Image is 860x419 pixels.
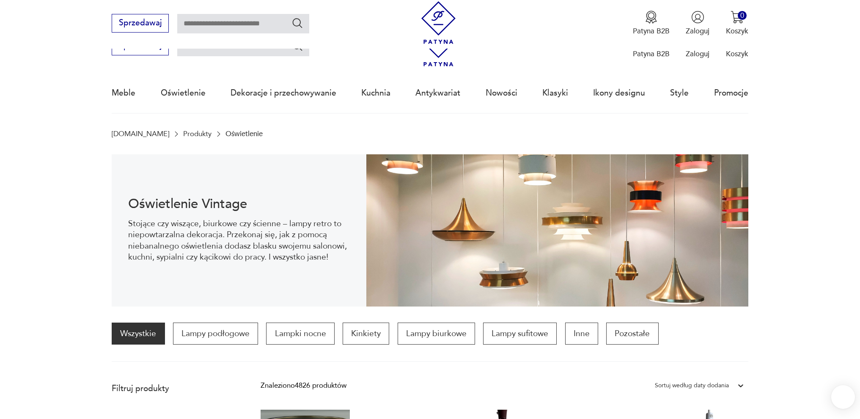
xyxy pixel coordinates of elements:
a: Ikona medaluPatyna B2B [633,11,670,36]
a: Klasyki [542,74,568,112]
a: Lampki nocne [266,323,334,345]
a: Lampy podłogowe [173,323,258,345]
a: Wszystkie [112,323,165,345]
h1: Oświetlenie Vintage [128,198,350,210]
a: Pozostałe [606,323,658,345]
button: Patyna B2B [633,11,670,36]
p: Zaloguj [686,49,709,59]
a: Promocje [714,74,748,112]
a: Lampy biurkowe [398,323,475,345]
p: Zaloguj [686,26,709,36]
button: 0Koszyk [726,11,748,36]
p: Koszyk [726,26,748,36]
img: Ikona medalu [645,11,658,24]
a: Sprzedawaj [112,20,169,27]
button: Szukaj [291,17,304,29]
img: Patyna - sklep z meblami i dekoracjami vintage [417,1,460,44]
button: Sprzedawaj [112,14,169,33]
p: Patyna B2B [633,26,670,36]
button: Zaloguj [686,11,709,36]
img: Ikonka użytkownika [691,11,704,24]
p: Stojące czy wiszące, biurkowe czy ścienne – lampy retro to niepowtarzalna dekoracja. Przekonaj si... [128,218,350,263]
img: Oświetlenie [366,154,748,307]
p: Filtruj produkty [112,383,236,394]
a: Meble [112,74,135,112]
p: Oświetlenie [225,130,263,138]
a: Nowości [486,74,517,112]
iframe: Smartsupp widget button [831,385,855,409]
div: Znaleziono 4826 produktów [261,380,346,391]
div: Sortuj według daty dodania [655,380,729,391]
img: Ikona koszyka [731,11,744,24]
p: Koszyk [726,49,748,59]
a: Oświetlenie [161,74,206,112]
a: Lampy sufitowe [483,323,557,345]
a: Ikony designu [593,74,645,112]
a: [DOMAIN_NAME] [112,130,169,138]
a: Style [670,74,689,112]
button: Szukaj [291,40,304,52]
a: Produkty [183,130,212,138]
a: Antykwariat [415,74,460,112]
a: Kinkiety [343,323,389,345]
a: Dekoracje i przechowywanie [231,74,336,112]
a: Sprzedawaj [112,43,169,50]
div: 0 [738,11,747,20]
p: Patyna B2B [633,49,670,59]
a: Inne [565,323,598,345]
a: Kuchnia [361,74,390,112]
